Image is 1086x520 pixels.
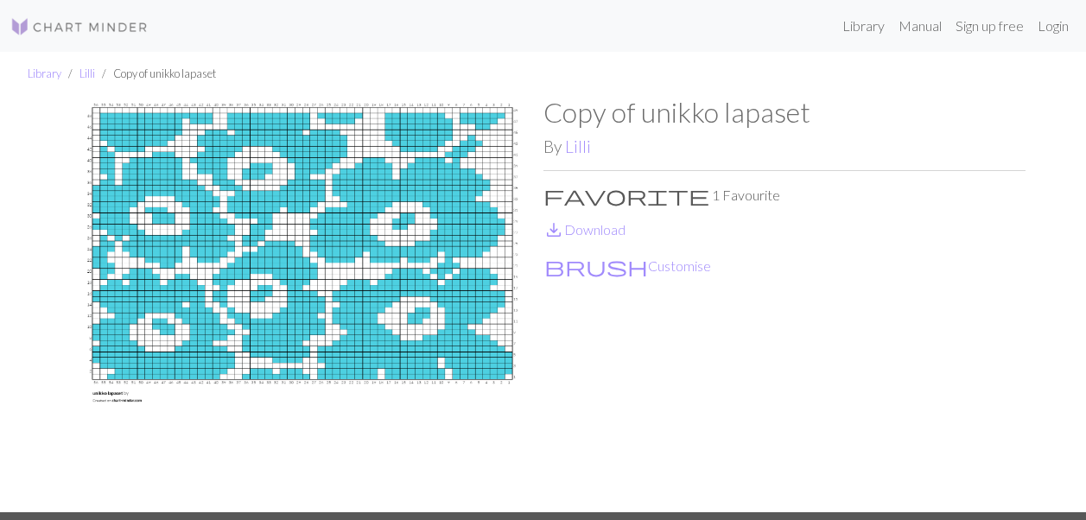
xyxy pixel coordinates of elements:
[543,218,564,242] span: save_alt
[543,136,1026,156] h2: By
[543,255,712,277] button: CustomiseCustomise
[543,219,564,240] i: Download
[61,96,543,512] img: unikko lapaset
[543,183,709,207] span: favorite
[543,221,626,238] a: DownloadDownload
[543,96,1026,129] h1: Copy of unikko lapaset
[95,66,216,82] li: Copy of unikko lapaset
[835,9,892,43] a: Library
[544,254,648,278] span: brush
[892,9,949,43] a: Manual
[28,67,61,80] a: Library
[543,185,709,206] i: Favourite
[79,67,95,80] a: Lilli
[544,256,648,276] i: Customise
[949,9,1031,43] a: Sign up free
[10,16,149,37] img: Logo
[543,185,1026,206] p: 1 Favourite
[565,136,591,156] a: Lilli
[1031,9,1076,43] a: Login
